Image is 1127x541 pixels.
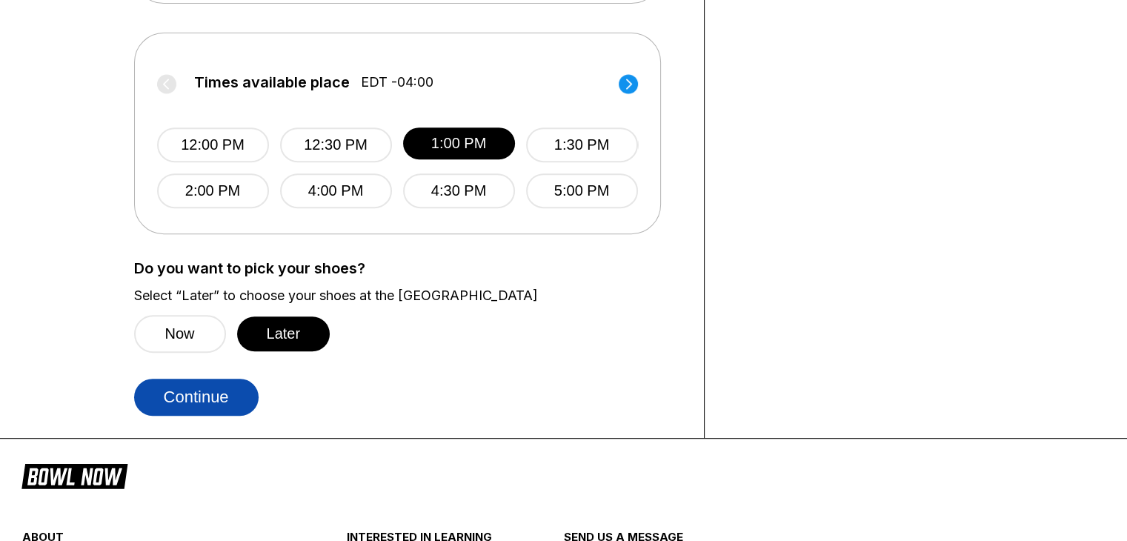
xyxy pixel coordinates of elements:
span: Times available place [194,74,350,90]
button: 12:00 PM [157,127,269,162]
button: 1:00 PM [403,127,515,159]
button: 4:30 PM [403,173,515,208]
span: EDT -04:00 [361,74,433,90]
button: 1:30 PM [526,127,638,162]
label: Do you want to pick your shoes? [134,260,682,276]
label: Select “Later” to choose your shoes at the [GEOGRAPHIC_DATA] [134,288,682,304]
button: 5:00 PM [526,173,638,208]
button: Later [237,316,330,351]
button: 4:00 PM [280,173,392,208]
button: 2:00 PM [157,173,269,208]
button: 12:30 PM [280,127,392,162]
button: Now [134,315,226,353]
button: Continue [134,379,259,416]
